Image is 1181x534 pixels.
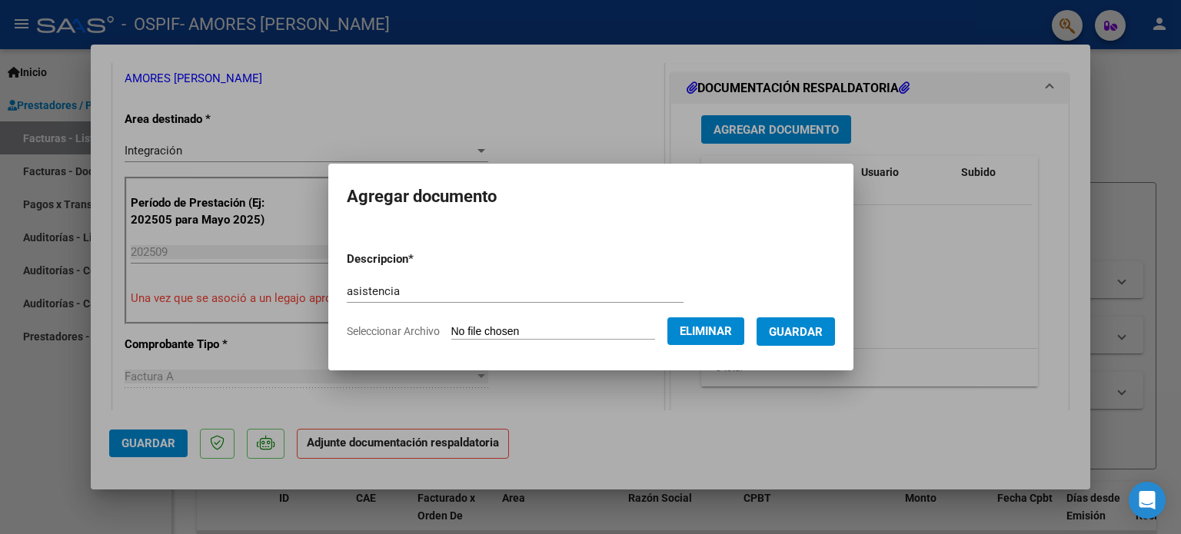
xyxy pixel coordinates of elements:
[347,325,440,337] span: Seleccionar Archivo
[757,317,835,346] button: Guardar
[347,250,494,268] p: Descripcion
[769,325,823,339] span: Guardar
[1129,482,1166,519] div: Open Intercom Messenger
[347,182,835,211] h2: Agregar documento
[667,317,744,345] button: Eliminar
[680,324,732,338] span: Eliminar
